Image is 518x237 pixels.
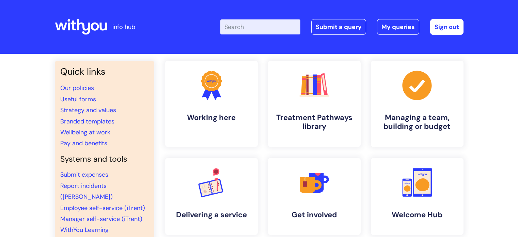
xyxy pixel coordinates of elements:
a: Managing a team, building or budget [371,61,464,147]
a: Employee self-service (iTrent) [60,204,145,212]
h4: Treatment Pathways library [273,113,355,131]
input: Search [220,19,300,34]
a: Manager self-service (iTrent) [60,215,142,223]
h3: Quick links [60,66,149,77]
a: Pay and benefits [60,139,107,147]
p: info hub [112,21,135,32]
a: Sign out [430,19,464,35]
a: WithYou Learning [60,226,109,234]
a: Submit expenses [60,171,108,179]
h4: Working here [171,113,252,122]
a: My queries [377,19,419,35]
h4: Managing a team, building or budget [376,113,458,131]
a: Wellbeing at work [60,128,110,136]
h4: Get involved [273,210,355,219]
a: Strategy and values [60,106,116,114]
a: Our policies [60,84,94,92]
a: Report incidents ([PERSON_NAME]) [60,182,113,201]
a: Treatment Pathways library [268,61,361,147]
a: Submit a query [311,19,366,35]
a: Branded templates [60,117,114,125]
a: Get involved [268,158,361,235]
a: Delivering a service [165,158,258,235]
h4: Delivering a service [171,210,252,219]
a: Working here [165,61,258,147]
a: Useful forms [60,95,96,103]
h4: Systems and tools [60,154,149,164]
h4: Welcome Hub [376,210,458,219]
div: | - [220,19,464,35]
a: Welcome Hub [371,158,464,235]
